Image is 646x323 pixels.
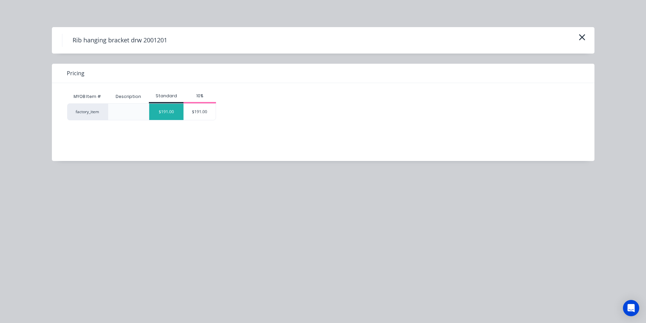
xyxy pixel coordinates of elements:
h4: Rib hanging bracket drw 2001201 [62,34,177,47]
span: Pricing [67,69,84,77]
div: factory_item [67,103,108,120]
div: $191.00 [149,104,183,120]
div: MYOB Item # [67,90,108,103]
div: Description [110,88,146,105]
div: 10% [183,93,216,99]
div: Open Intercom Messenger [623,300,639,316]
div: Standard [149,93,183,99]
div: $191.00 [184,104,216,120]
